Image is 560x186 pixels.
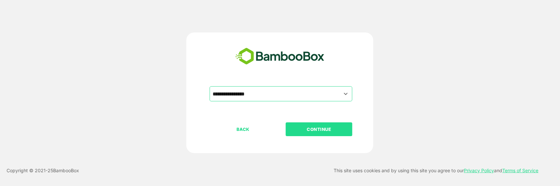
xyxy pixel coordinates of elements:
[464,168,494,173] a: Privacy Policy
[334,167,539,175] p: This site uses cookies and by using this site you agree to our and
[210,126,276,133] p: BACK
[503,168,539,173] a: Terms of Service
[232,46,328,67] img: bamboobox
[286,126,352,133] p: CONTINUE
[7,167,79,175] p: Copyright © 2021- 25 BambooBox
[341,89,350,98] button: Open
